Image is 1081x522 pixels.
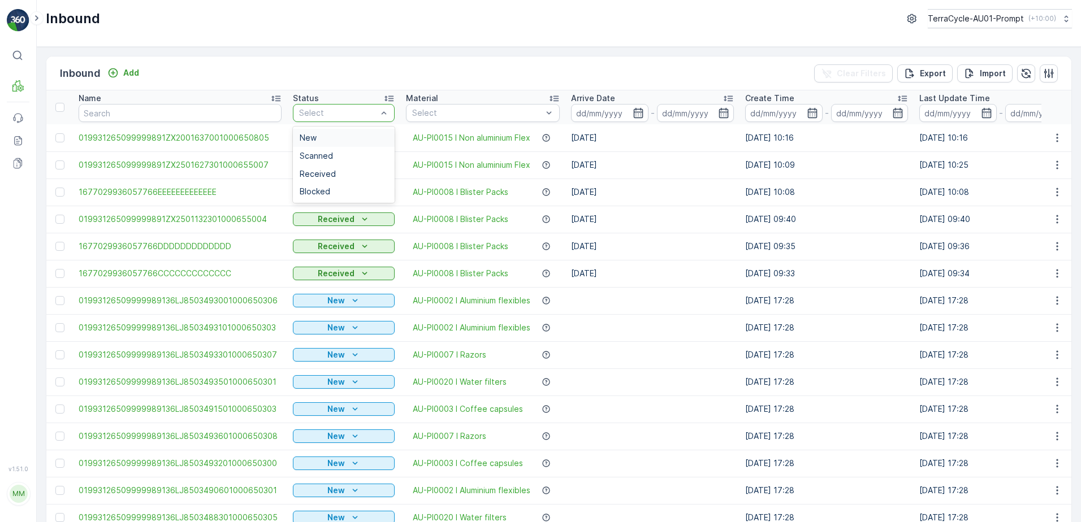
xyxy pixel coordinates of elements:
[293,456,395,470] button: New
[327,322,345,333] p: New
[413,403,523,415] span: AU-PI0003 I Coffee capsules
[55,160,64,169] div: Toggle Row Selected
[745,104,823,122] input: dd/mm/yyyy
[46,10,100,28] p: Inbound
[565,124,740,151] td: [DATE]
[413,295,530,306] a: AU-PI0002 I Aluminium flexibles
[406,93,438,104] p: Material
[831,104,909,122] input: dd/mm/yyyy
[79,268,282,279] a: 1677029936057766CCCCCCCCCCCCC
[7,466,29,472] span: v 1.51.0
[318,214,354,225] p: Received
[79,322,282,333] a: 01993126509999989136LJ8503493101000650303
[293,294,395,307] button: New
[79,458,282,469] a: 01993126509999989136LJ8503493201000650300
[7,475,29,513] button: MM
[79,241,282,252] span: 1677029936057766DDDDDDDDDDDDD
[740,287,914,314] td: [DATE] 17:28
[837,68,886,79] p: Clear Filters
[919,93,990,104] p: Last Update Time
[55,486,64,495] div: Toggle Row Selected
[60,66,101,81] p: Inbound
[740,423,914,450] td: [DATE] 17:28
[293,240,395,253] button: Received
[413,430,486,442] a: AU-PI0007 I Razors
[55,133,64,142] div: Toggle Row Selected
[740,368,914,395] td: [DATE] 17:28
[740,151,914,179] td: [DATE] 10:09
[10,485,28,503] div: MM
[413,159,530,171] a: AU-PI0015 I Non aluminium Flex
[565,179,740,206] td: [DATE]
[79,349,282,360] span: 01993126509999989136LJ8503493301000650307
[55,432,64,441] div: Toggle Row Selected
[980,68,1006,79] p: Import
[293,267,395,280] button: Received
[318,241,354,252] p: Received
[103,66,144,80] button: Add
[79,430,282,442] a: 01993126509999989136LJ8503493601000650308
[300,187,330,196] span: Blocked
[55,215,64,224] div: Toggle Row Selected
[293,212,395,226] button: Received
[55,188,64,197] div: Toggle Row Selected
[327,295,345,306] p: New
[55,350,64,359] div: Toggle Row Selected
[79,159,282,171] a: 019931265099999891ZX2501627301000655007
[740,450,914,477] td: [DATE] 17:28
[740,124,914,151] td: [DATE] 10:16
[740,233,914,260] td: [DATE] 09:35
[79,295,282,306] span: 01993126509999989136LJ8503493001000650306
[79,376,282,388] a: 01993126509999989136LJ8503493501000650301
[79,186,282,198] span: 1677029936057766EEEEEEEEEEEEE
[79,403,282,415] a: 01993126509999989136LJ8503491501000650303
[79,214,282,225] a: 019931265099999891ZX2501132301000655004
[825,106,829,120] p: -
[293,348,395,362] button: New
[957,64,1013,82] button: Import
[920,68,946,79] p: Export
[79,104,282,122] input: Search
[1028,14,1056,23] p: ( +10:00 )
[565,233,740,260] td: [DATE]
[55,404,64,414] div: Toggle Row Selected
[740,206,914,233] td: [DATE] 09:40
[565,206,740,233] td: [DATE]
[928,9,1072,28] button: TerraCycle-AU01-Prompt(+10:00)
[55,296,64,305] div: Toggle Row Selected
[293,402,395,416] button: New
[413,376,507,388] span: AU-PI0020 I Water filters
[327,485,345,496] p: New
[55,242,64,251] div: Toggle Row Selected
[657,104,734,122] input: dd/mm/yyyy
[413,458,523,469] a: AU-PI0003 I Coffee capsules
[299,107,377,119] p: Select
[565,151,740,179] td: [DATE]
[55,459,64,468] div: Toggle Row Selected
[919,104,997,122] input: dd/mm/yyyy
[651,106,655,120] p: -
[413,186,508,198] a: AU-PI0008 I Blister Packs
[55,269,64,278] div: Toggle Row Selected
[300,133,317,142] span: New
[293,321,395,334] button: New
[740,395,914,423] td: [DATE] 17:28
[300,151,333,160] span: Scanned
[79,485,282,496] a: 01993126509999989136LJ8503490601000650301
[293,484,395,497] button: New
[413,132,530,143] a: AU-PI0015 I Non aluminium Flex
[740,179,914,206] td: [DATE] 10:08
[413,485,530,496] a: AU-PI0002 I Aluminium flexibles
[318,268,354,279] p: Received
